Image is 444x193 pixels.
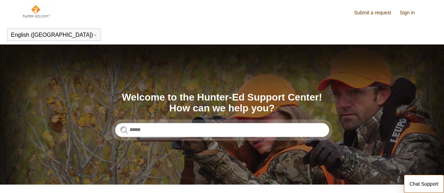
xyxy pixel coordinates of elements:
[22,4,51,18] img: Hunter-Ed Help Center home page
[11,32,97,38] button: English ([GEOGRAPHIC_DATA])
[354,9,398,16] a: Submit a request
[115,123,329,137] input: Search
[115,92,329,114] h1: Welcome to the Hunter-Ed Support Center! How can we help you?
[400,9,422,16] a: Sign in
